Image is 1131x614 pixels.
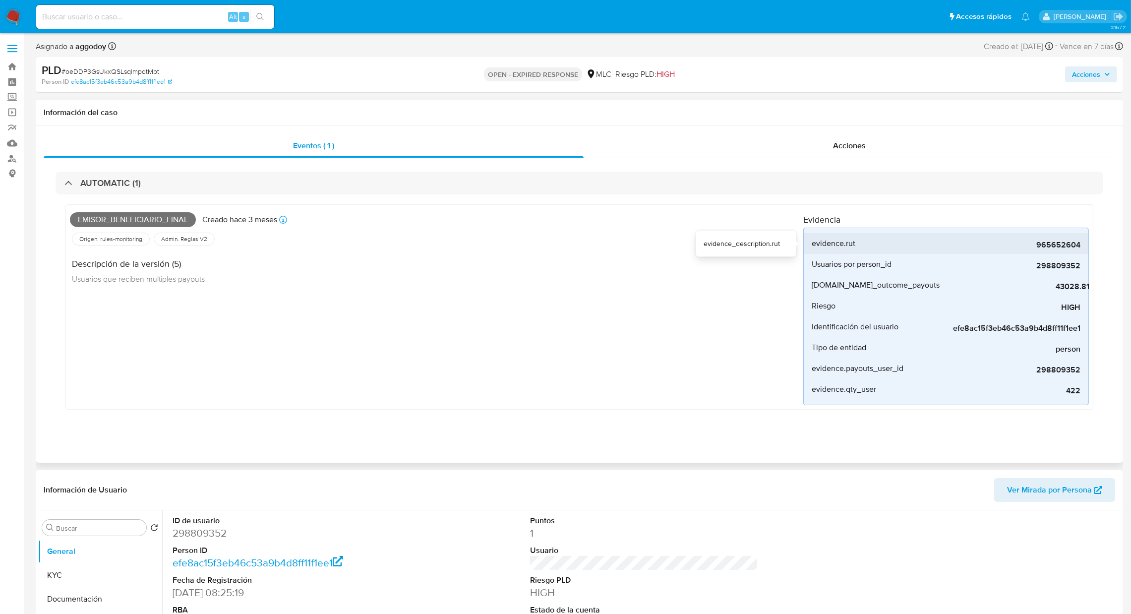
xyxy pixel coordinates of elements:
[242,12,245,21] span: s
[229,12,237,21] span: Alt
[38,563,162,587] button: KYC
[173,586,401,600] dd: [DATE] 08:25:19
[46,524,54,532] button: Buscar
[1065,66,1117,82] button: Acciones
[72,258,205,269] h4: Descripción de la versión (5)
[173,575,401,586] dt: Fecha de Registración
[80,178,141,188] h3: AUTOMATIC (1)
[71,77,172,86] a: efe8ac15f3eb46c53a9b4d8ff11f1ee1
[70,212,196,227] span: Emisor_beneficiario_final
[42,62,61,78] b: PLD
[615,69,675,80] span: Riesgo PLD:
[1055,40,1058,53] span: -
[484,67,582,81] p: OPEN - EXPIRED RESPONSE
[1113,11,1124,22] a: Salir
[994,478,1115,502] button: Ver Mirada por Persona
[1021,12,1030,21] a: Notificaciones
[586,69,611,80] div: MLC
[56,172,1103,194] div: AUTOMATIC (1)
[173,555,343,570] a: efe8ac15f3eb46c53a9b4d8ff11f1ee1
[44,485,127,495] h1: Información de Usuario
[38,540,162,563] button: General
[36,10,274,23] input: Buscar usuario o caso...
[656,68,675,80] span: HIGH
[73,41,106,52] b: aggodoy
[42,77,69,86] b: Person ID
[173,526,401,540] dd: 298809352
[250,10,270,24] button: search-icon
[984,40,1053,53] div: Creado el: [DATE]
[56,524,142,533] input: Buscar
[530,575,759,586] dt: Riesgo PLD
[530,586,759,600] dd: HIGH
[293,140,334,151] span: Eventos ( 1 )
[833,140,866,151] span: Acciones
[956,11,1012,22] span: Accesos rápidos
[72,273,205,284] span: Usuarios que reciben multiples payouts
[1054,12,1110,21] p: agustina.godoy@mercadolibre.com
[173,545,401,556] dt: Person ID
[1007,478,1092,502] span: Ver Mirada por Persona
[704,239,780,249] div: evidence_description.rut
[38,587,162,611] button: Documentación
[160,235,208,243] span: Admin. Reglas V2
[78,235,143,243] span: Origen: rules-monitoring
[36,41,106,52] span: Asignado a
[202,214,277,225] p: Creado hace 3 meses
[44,108,1115,118] h1: Información del caso
[150,524,158,535] button: Volver al orden por defecto
[530,545,759,556] dt: Usuario
[1072,66,1100,82] span: Acciones
[1060,41,1114,52] span: Vence en 7 días
[530,515,759,526] dt: Puntos
[173,515,401,526] dt: ID de usuario
[530,526,759,540] dd: 1
[61,66,159,76] span: # oeDDP3GsUkxQSLsqlmpdtMpt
